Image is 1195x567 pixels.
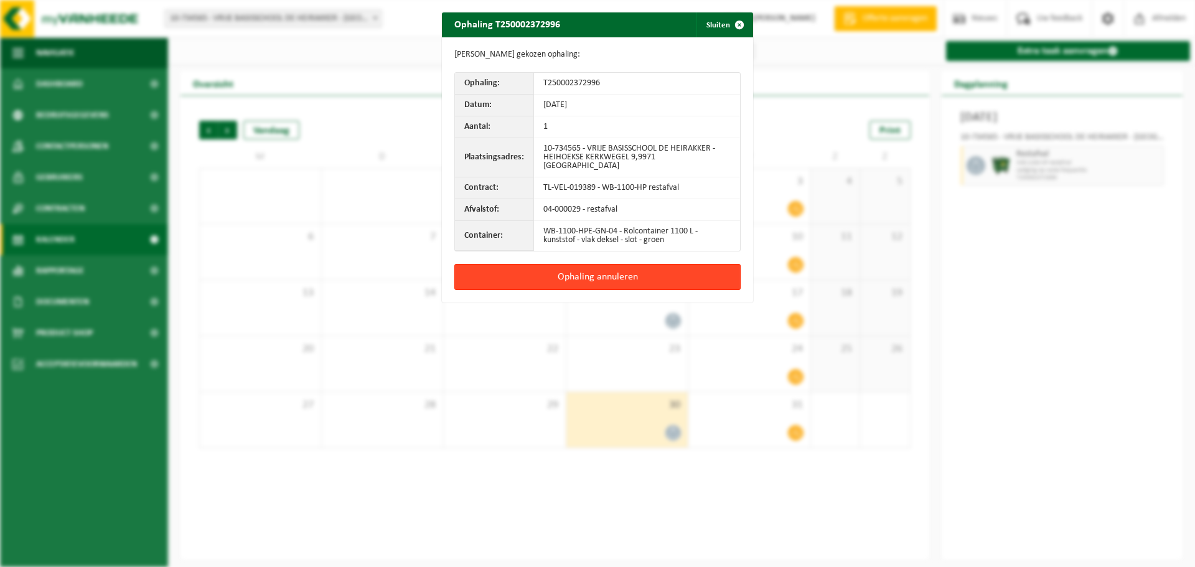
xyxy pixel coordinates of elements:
[534,177,740,199] td: TL-VEL-019389 - WB-1100-HP restafval
[534,138,740,177] td: 10-734565 - VRIJE BASISSCHOOL DE HEIRAKKER - HEIHOEKSE KERKWEGEL 9,9971 [GEOGRAPHIC_DATA]
[455,177,534,199] th: Contract:
[534,199,740,221] td: 04-000029 - restafval
[696,12,752,37] button: Sluiten
[454,50,741,60] p: [PERSON_NAME] gekozen ophaling:
[534,73,740,95] td: T250002372996
[534,221,740,251] td: WB-1100-HPE-GN-04 - Rolcontainer 1100 L - kunststof - vlak deksel - slot - groen
[455,73,534,95] th: Ophaling:
[534,95,740,116] td: [DATE]
[454,264,741,290] button: Ophaling annuleren
[455,95,534,116] th: Datum:
[534,116,740,138] td: 1
[455,138,534,177] th: Plaatsingsadres:
[455,116,534,138] th: Aantal:
[442,12,573,36] h2: Ophaling T250002372996
[455,221,534,251] th: Container:
[455,199,534,221] th: Afvalstof:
